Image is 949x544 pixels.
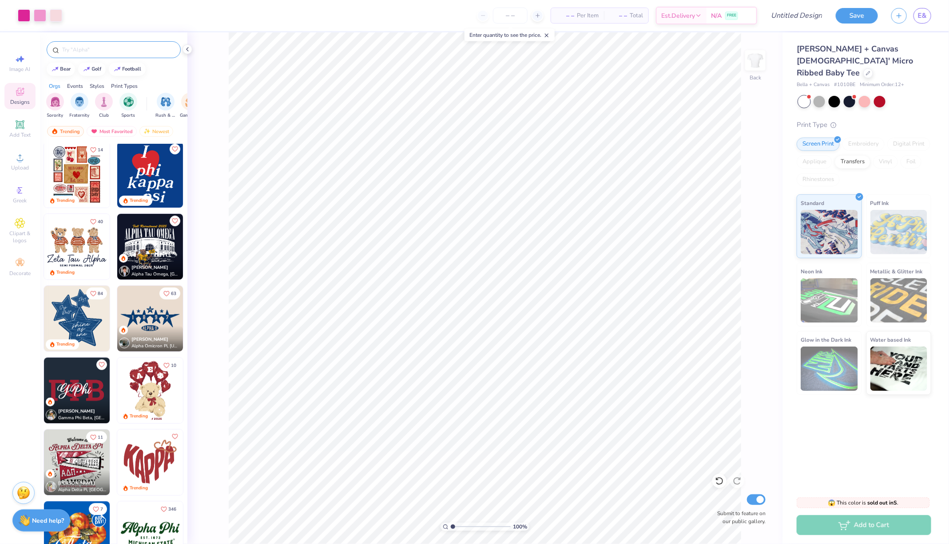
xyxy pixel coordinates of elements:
[89,503,107,515] button: Like
[183,358,249,423] img: e74243e0-e378-47aa-a400-bc6bcb25063a
[801,347,858,391] img: Glow in the Dark Ink
[98,435,103,440] span: 11
[119,93,137,119] div: filter for Sports
[131,264,168,271] span: [PERSON_NAME]
[70,93,90,119] button: filter button
[46,93,64,119] button: filter button
[11,164,29,171] span: Upload
[9,270,31,277] span: Decorate
[746,51,764,69] img: Back
[86,144,107,156] button: Like
[86,431,107,443] button: Like
[70,93,90,119] div: filter for Fraternity
[185,97,195,107] img: Game Day Image
[712,509,766,525] label: Submit to feature on our public gallery.
[47,63,75,76] button: bear
[183,142,249,208] img: 8dd0a095-001a-4357-9dc2-290f0919220d
[110,214,175,280] img: d12c9beb-9502-45c7-ae94-40b97fdd6040
[75,97,84,107] img: Fraternity Image
[123,67,142,71] div: football
[44,214,110,280] img: a3be6b59-b000-4a72-aad0-0c575b892a6b
[842,138,885,151] div: Embroidery
[918,11,927,21] span: E&
[100,507,103,512] span: 7
[764,7,829,24] input: Untitled Design
[52,67,59,72] img: trend_line.gif
[834,81,855,89] span: # 1010BE
[801,335,851,344] span: Glow in the Dark Ink
[98,292,103,296] span: 84
[155,93,176,119] div: filter for Rush & Bid
[122,112,135,119] span: Sports
[183,214,249,280] img: ce1a5c7d-473b-49b2-a901-342ef3f841aa
[92,67,102,71] div: golf
[870,278,928,323] img: Metallic & Glitter Ink
[110,286,175,351] img: b2171afc-7319-41bf-b082-627e8966e7c8
[870,210,928,254] img: Puff Ink
[159,359,180,371] button: Like
[171,292,176,296] span: 63
[168,507,176,512] span: 346
[111,82,138,90] div: Print Types
[117,430,183,495] img: 9c895d0a-0e60-4850-8b8a-7fa94af1bcc9
[90,82,104,90] div: Styles
[44,142,110,208] img: 6de2c09e-6ade-4b04-8ea6-6dac27e4729e
[46,410,56,420] img: Avatar
[870,347,928,391] img: Water based Ink
[44,286,110,351] img: 5ef108b2-c80c-43b6-9ce4-794baa1e6462
[170,216,180,226] button: Like
[556,11,574,20] span: – –
[123,97,134,107] img: Sports Image
[870,335,911,344] span: Water based Ink
[78,63,106,76] button: golf
[50,97,60,107] img: Sorority Image
[46,93,64,119] div: filter for Sorority
[750,74,761,82] div: Back
[513,523,527,531] span: 100 %
[180,112,200,119] span: Game Day
[95,93,113,119] div: filter for Club
[91,128,98,134] img: most_fav.gif
[157,503,180,515] button: Like
[797,81,830,89] span: Bella + Canvas
[801,210,858,254] img: Standard
[56,341,75,348] div: Trending
[110,358,175,423] img: ed8a0703-4068-44e4-bde4-f5b3955f9986
[119,266,130,276] img: Avatar
[13,197,27,204] span: Greek
[110,142,175,208] img: b0e5e834-c177-467b-9309-b33acdc40f03
[183,286,249,351] img: 4c2ba52e-d93a-4885-b66d-971d0f88707e
[170,431,180,442] button: Like
[143,128,151,134] img: Newest.gif
[119,338,130,348] img: Avatar
[171,363,176,368] span: 10
[711,11,722,20] span: N/A
[114,67,121,72] img: trend_line.gif
[61,45,175,54] input: Try "Alpha"
[58,415,106,422] span: Gamma Phi Beta, [GEOGRAPHIC_DATA][US_STATE]
[901,155,921,169] div: Foil
[797,173,840,186] div: Rhinestones
[44,430,110,495] img: 8e53ebf9-372a-43e2-8144-f469002dff18
[828,499,836,507] span: 😱
[86,288,107,300] button: Like
[801,267,822,276] span: Neon Ink
[630,11,643,20] span: Total
[131,336,168,343] span: [PERSON_NAME]
[56,269,75,276] div: Trending
[868,499,897,506] strong: sold out in S
[117,214,183,280] img: 642ee57d-cbfd-4e95-af9a-eb76752c2561
[58,480,95,486] span: [PERSON_NAME]
[797,120,931,130] div: Print Type
[797,155,832,169] div: Applique
[130,485,148,492] div: Trending
[661,11,695,20] span: Est. Delivery
[797,43,913,78] span: [PERSON_NAME] + Canvas [DEMOGRAPHIC_DATA]' Micro Ribbed Baby Tee
[493,8,528,24] input: – –
[58,408,95,414] span: [PERSON_NAME]
[10,66,31,73] span: Image AI
[155,93,176,119] button: filter button
[119,93,137,119] button: filter button
[83,67,90,72] img: trend_line.gif
[9,131,31,138] span: Add Text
